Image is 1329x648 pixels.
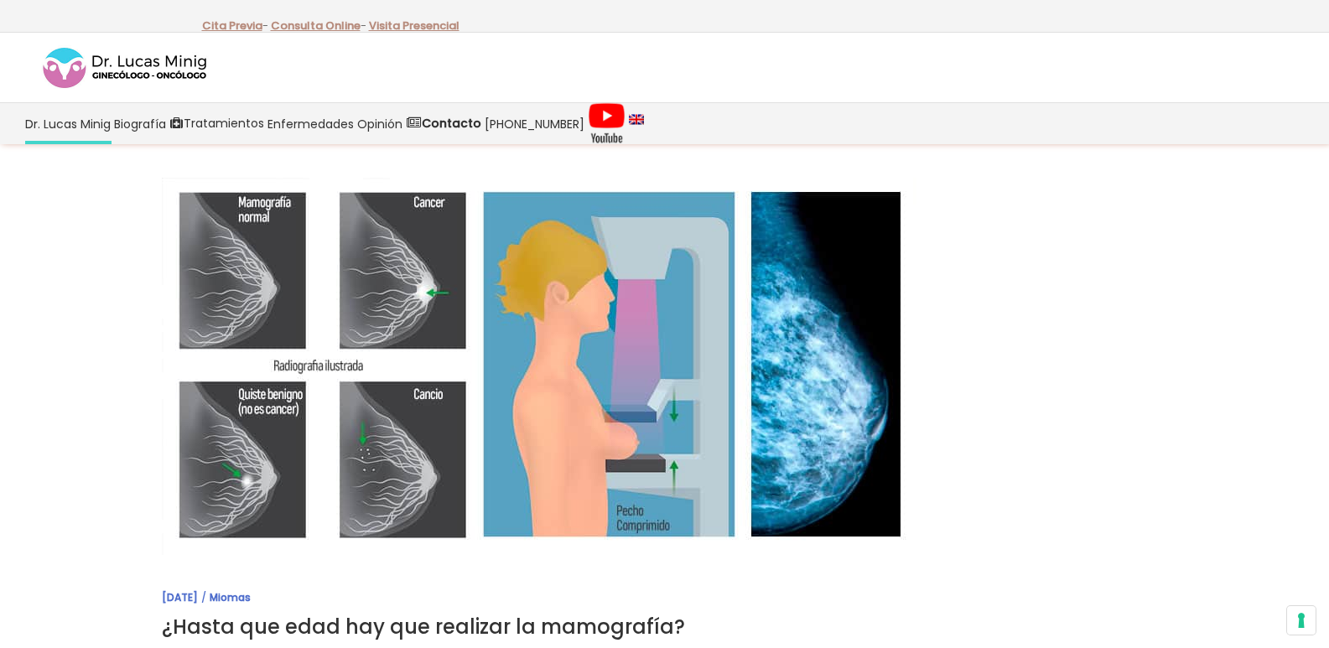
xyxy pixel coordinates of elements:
p: - [202,15,268,37]
button: Sus preferencias de consentimiento para tecnologías de seguimiento [1287,606,1316,635]
a: Miomas [210,590,251,604]
img: Videos Youtube Ginecología [588,102,626,144]
strong: Contacto [422,115,481,132]
span: Opinión [357,114,402,133]
a: Opinión [356,103,404,144]
a: Enfermedades [266,103,356,144]
span: Tratamientos [184,114,264,133]
a: Biografía [112,103,168,144]
a: Cita Previa [202,18,262,34]
a: Consulta Online [271,18,361,34]
p: - [271,15,366,37]
a: [DATE] [162,590,198,604]
span: [PHONE_NUMBER] [485,114,584,133]
span: Dr. Lucas Minig [25,114,111,133]
span: Biografía [114,114,166,133]
a: Visita Presencial [369,18,459,34]
h3: ¿Hasta que edad hay que realizar la mamografía? [162,611,1168,643]
a: Videos Youtube Ginecología [586,103,627,144]
a: Contacto [404,103,483,144]
a: language english [627,103,646,144]
a: Dr. Lucas Minig [23,103,112,144]
img: language english [629,114,644,124]
a: Tratamientos [168,103,266,144]
span: Enfermedades [267,114,354,133]
a: [PHONE_NUMBER] [483,103,586,144]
